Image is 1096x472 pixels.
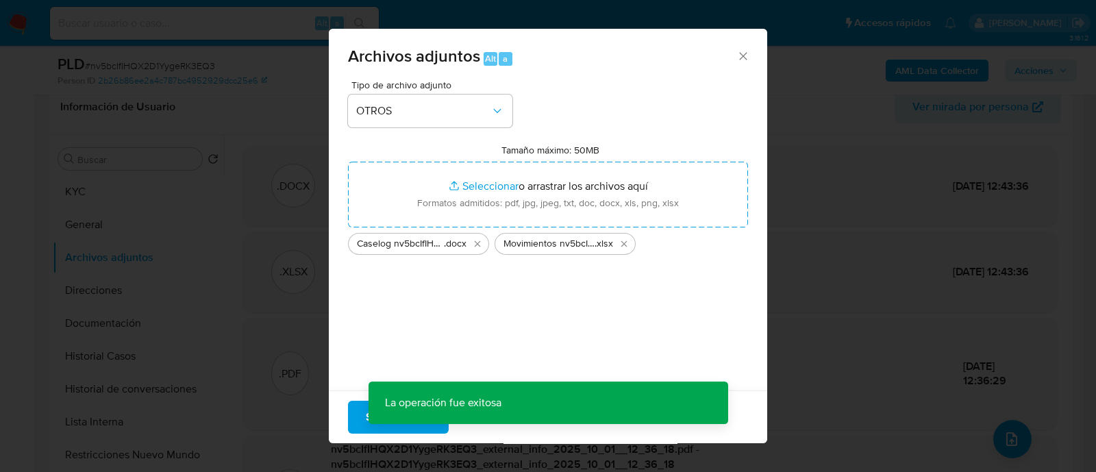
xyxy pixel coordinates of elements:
span: Movimientos nv5bcIfIHQX2D1YygeRK3EQ3_2025_09_17_22_14_35 [503,237,595,251]
span: a [503,52,508,65]
button: Eliminar Movimientos nv5bcIfIHQX2D1YygeRK3EQ3_2025_09_17_22_14_35.xlsx [616,236,632,252]
span: .xlsx [595,237,613,251]
button: OTROS [348,95,512,127]
label: Tamaño máximo: 50MB [501,144,599,156]
p: La operación fue exitosa [369,382,518,424]
button: Cerrar [736,49,749,62]
span: Alt [485,52,496,65]
span: Tipo de archivo adjunto [351,80,516,90]
span: Archivos adjuntos [348,44,480,68]
span: Caselog nv5bcIfIHQX2D1YygeRK3EQ3_2025_09_17_22_14_35 [357,237,444,251]
span: .docx [444,237,466,251]
span: Cancelar [472,402,516,432]
button: Subir archivo [348,401,449,434]
span: OTROS [356,104,490,118]
span: Subir archivo [366,402,431,432]
button: Eliminar Caselog nv5bcIfIHQX2D1YygeRK3EQ3_2025_09_17_22_14_35.docx [469,236,486,252]
ul: Archivos seleccionados [348,227,748,255]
